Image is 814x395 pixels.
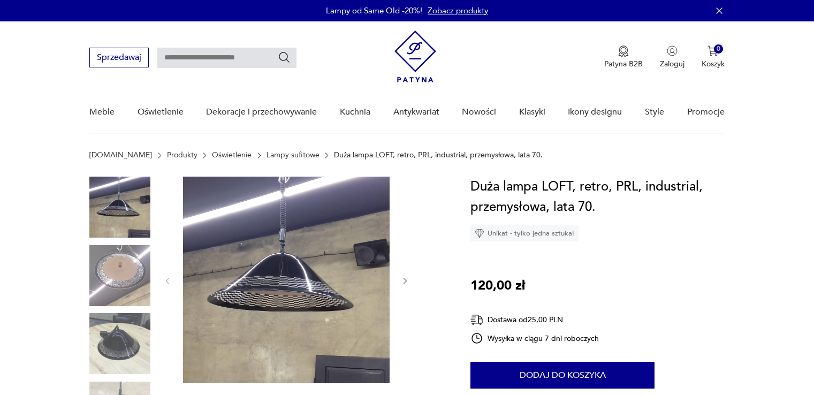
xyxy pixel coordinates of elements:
img: Ikona koszyka [708,45,718,56]
a: Style [645,92,664,133]
p: Koszyk [702,59,725,69]
a: Dekoracje i przechowywanie [206,92,317,133]
button: Patyna B2B [604,45,643,69]
img: Ikona diamentu [475,229,484,238]
a: Antykwariat [393,92,439,133]
img: Patyna - sklep z meblami i dekoracjami vintage [394,31,436,82]
a: Produkty [167,151,197,159]
a: Ikony designu [568,92,622,133]
img: Ikona dostawy [470,313,483,326]
a: Meble [89,92,115,133]
button: 0Koszyk [702,45,725,69]
h1: Duża lampa LOFT, retro, PRL, industrial, przemysłowa, lata 70. [470,177,725,217]
a: Promocje [687,92,725,133]
button: Sprzedawaj [89,48,149,67]
div: Dostawa od 25,00 PLN [470,313,599,326]
p: Lampy od Same Old -20%! [326,5,422,16]
a: [DOMAIN_NAME] [89,151,152,159]
p: 120,00 zł [470,276,525,296]
img: Ikona medalu [618,45,629,57]
a: Oświetlenie [138,92,184,133]
img: Zdjęcie produktu Duża lampa LOFT, retro, PRL, industrial, przemysłowa, lata 70. [89,177,150,238]
a: Kuchnia [340,92,370,133]
div: 0 [714,44,723,54]
img: Zdjęcie produktu Duża lampa LOFT, retro, PRL, industrial, przemysłowa, lata 70. [183,177,390,383]
a: Oświetlenie [212,151,252,159]
div: Wysyłka w ciągu 7 dni roboczych [470,332,599,345]
button: Szukaj [278,51,291,64]
button: Dodaj do koszyka [470,362,655,389]
a: Klasyki [519,92,545,133]
div: Unikat - tylko jedna sztuka! [470,225,579,241]
img: Ikonka użytkownika [667,45,678,56]
p: Duża lampa LOFT, retro, PRL, industrial, przemysłowa, lata 70. [334,151,543,159]
img: Zdjęcie produktu Duża lampa LOFT, retro, PRL, industrial, przemysłowa, lata 70. [89,313,150,374]
p: Zaloguj [660,59,684,69]
a: Zobacz produkty [428,5,488,16]
img: Zdjęcie produktu Duża lampa LOFT, retro, PRL, industrial, przemysłowa, lata 70. [89,245,150,306]
a: Nowości [462,92,496,133]
a: Sprzedawaj [89,55,149,62]
button: Zaloguj [660,45,684,69]
a: Lampy sufitowe [267,151,319,159]
a: Ikona medaluPatyna B2B [604,45,643,69]
p: Patyna B2B [604,59,643,69]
